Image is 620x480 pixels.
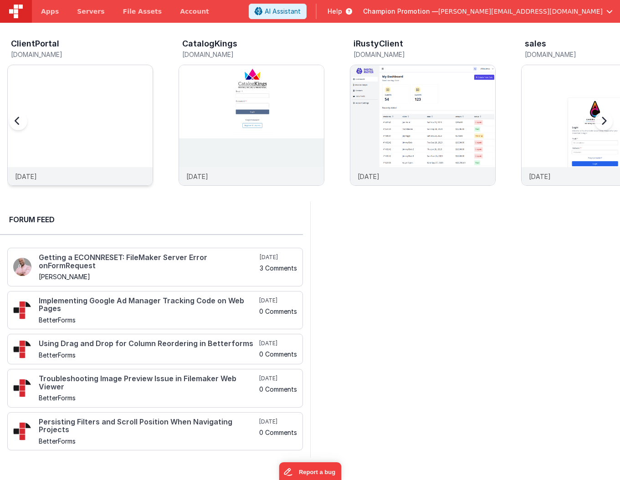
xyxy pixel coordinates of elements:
[354,51,496,58] h5: [DOMAIN_NAME]
[39,394,257,401] h5: BetterForms
[259,308,297,315] h5: 0 Comments
[13,379,31,397] img: 295_2.png
[438,7,603,16] span: [PERSON_NAME][EMAIL_ADDRESS][DOMAIN_NAME]
[11,39,59,48] h3: ClientPortal
[363,7,613,16] button: Champion Promotion — [PERSON_NAME][EMAIL_ADDRESS][DOMAIN_NAME]
[259,418,297,425] h5: [DATE]
[7,369,303,408] a: Troubleshooting Image Preview Issue in Filemaker Web Viewer BetterForms [DATE] 0 Comments
[39,340,257,348] h4: Using Drag and Drop for Column Reordering in Betterforms
[182,39,237,48] h3: CatalogKings
[13,340,31,358] img: 295_2.png
[7,248,303,286] a: Getting a ECONNRESET: FileMaker Server Error onFormRequest [PERSON_NAME] [DATE] 3 Comments
[39,438,257,444] h5: BetterForms
[182,51,324,58] h5: [DOMAIN_NAME]
[7,291,303,330] a: Implementing Google Ad Manager Tracking Code on Web Pages BetterForms [DATE] 0 Comments
[259,429,297,436] h5: 0 Comments
[259,375,297,382] h5: [DATE]
[7,412,303,451] a: Persisting Filters and Scroll Position When Navigating Projects BetterForms [DATE] 0 Comments
[13,301,31,319] img: 295_2.png
[259,340,297,347] h5: [DATE]
[525,39,546,48] h3: sales
[7,334,303,364] a: Using Drag and Drop for Column Reordering in Betterforms BetterForms [DATE] 0 Comments
[11,51,153,58] h5: [DOMAIN_NAME]
[260,265,297,271] h5: 3 Comments
[260,254,297,261] h5: [DATE]
[186,172,208,181] p: [DATE]
[39,352,257,358] h5: BetterForms
[77,7,104,16] span: Servers
[265,7,301,16] span: AI Assistant
[9,214,294,225] h2: Forum Feed
[259,297,297,304] h5: [DATE]
[39,317,257,323] h5: BetterForms
[363,7,438,16] span: Champion Promotion —
[123,7,162,16] span: File Assets
[259,386,297,393] h5: 0 Comments
[13,422,31,440] img: 295_2.png
[39,297,257,313] h4: Implementing Google Ad Manager Tracking Code on Web Pages
[39,418,257,434] h4: Persisting Filters and Scroll Position When Navigating Projects
[354,39,403,48] h3: iRustyClient
[249,4,307,19] button: AI Assistant
[259,351,297,357] h5: 0 Comments
[41,7,59,16] span: Apps
[39,254,258,270] h4: Getting a ECONNRESET: FileMaker Server Error onFormRequest
[39,375,257,391] h4: Troubleshooting Image Preview Issue in Filemaker Web Viewer
[328,7,342,16] span: Help
[39,273,258,280] h5: [PERSON_NAME]
[13,258,31,276] img: 411_2.png
[358,172,379,181] p: [DATE]
[529,172,551,181] p: [DATE]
